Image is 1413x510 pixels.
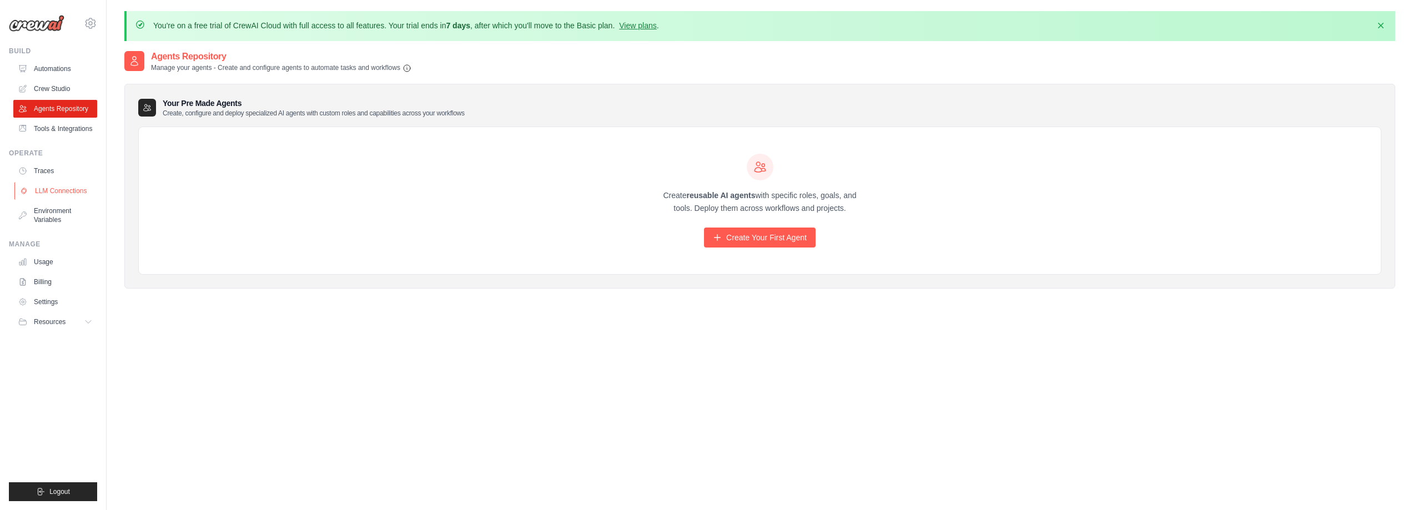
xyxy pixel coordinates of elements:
p: Create, configure and deploy specialized AI agents with custom roles and capabilities across your... [163,109,465,118]
a: Create Your First Agent [704,228,816,248]
a: LLM Connections [14,182,98,200]
strong: reusable AI agents [686,191,755,200]
p: Manage your agents - Create and configure agents to automate tasks and workflows [151,63,411,73]
a: Settings [13,293,97,311]
div: Operate [9,149,97,158]
a: View plans [619,21,656,30]
a: Environment Variables [13,202,97,229]
p: Create with specific roles, goals, and tools. Deploy them across workflows and projects. [653,189,867,215]
span: Logout [49,487,70,496]
a: Tools & Integrations [13,120,97,138]
a: Traces [13,162,97,180]
a: Crew Studio [13,80,97,98]
a: Usage [13,253,97,271]
strong: 7 days [446,21,470,30]
button: Logout [9,482,97,501]
h3: Your Pre Made Agents [163,98,465,118]
div: Build [9,47,97,55]
a: Billing [13,273,97,291]
button: Resources [13,313,97,331]
h2: Agents Repository [151,50,411,63]
div: Manage [9,240,97,249]
a: Agents Repository [13,100,97,118]
a: Automations [13,60,97,78]
img: Logo [9,15,64,32]
p: You're on a free trial of CrewAI Cloud with full access to all features. Your trial ends in , aft... [153,20,659,31]
span: Resources [34,317,66,326]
